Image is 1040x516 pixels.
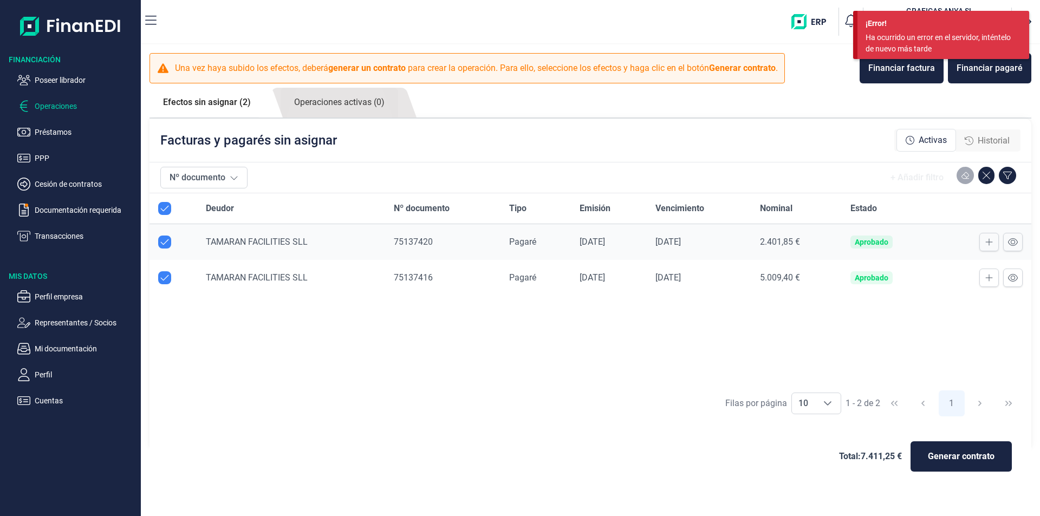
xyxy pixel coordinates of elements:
span: TAMARAN FACILITIES SLL [206,272,308,283]
span: TAMARAN FACILITIES SLL [206,237,308,247]
p: Una vez haya subido los efectos, deberá para crear la operación. Para ello, seleccione los efecto... [175,62,778,75]
p: Representantes / Socios [35,316,136,329]
button: Cuentas [17,394,136,407]
button: Next Page [967,390,993,416]
button: Representantes / Socios [17,316,136,329]
div: All items selected [158,202,171,215]
div: [DATE] [655,237,742,247]
p: Perfil [35,368,136,381]
span: Activas [919,134,947,147]
div: [DATE] [655,272,742,283]
span: 75137420 [394,237,433,247]
button: Operaciones [17,100,136,113]
button: Transacciones [17,230,136,243]
span: Nº documento [394,202,450,215]
button: Financiar factura [860,53,944,83]
p: Perfil empresa [35,290,136,303]
button: Generar contrato [911,441,1012,472]
button: GRGRAFICAS ANYA SL[PERSON_NAME] [PERSON_NAME](B80295686) [868,5,1007,38]
button: Mi documentación [17,342,136,355]
span: Tipo [509,202,526,215]
div: Activas [896,129,956,152]
span: 10 [792,393,815,414]
div: 2.401,85 € [760,237,833,247]
h3: GRAFICAS ANYA SL [889,5,990,16]
button: First Page [881,390,907,416]
p: Transacciones [35,230,136,243]
div: ¡Error! [866,18,1021,29]
div: Choose [815,393,841,414]
p: Documentación requerida [35,204,136,217]
a: Operaciones activas (0) [281,88,398,117]
span: Vencimiento [655,202,704,215]
span: Nominal [760,202,792,215]
div: Row Unselected null [158,271,171,284]
span: Pagaré [509,237,536,247]
button: Financiar pagaré [948,53,1031,83]
div: Aprobado [855,273,888,282]
div: Ha ocurrido un error en el servidor, inténtelo de nuevo más tarde [866,32,1013,55]
p: Facturas y pagarés sin asignar [160,132,337,149]
b: generar un contrato [328,63,406,73]
span: Historial [978,134,1010,147]
div: Aprobado [855,238,888,246]
button: Nº documento [160,167,248,188]
div: Financiar factura [868,62,935,75]
button: Perfil empresa [17,290,136,303]
button: Perfil [17,368,136,381]
div: Financiar pagaré [957,62,1023,75]
span: Estado [850,202,877,215]
button: Previous Page [910,390,936,416]
b: Generar contrato [709,63,776,73]
span: Total: 7.411,25 € [839,450,902,463]
img: erp [791,14,834,29]
div: [DATE] [580,272,638,283]
img: Logo de aplicación [20,9,121,43]
button: Documentación requerida [17,204,136,217]
button: Préstamos [17,126,136,139]
p: Poseer librador [35,74,136,87]
div: Row Unselected null [158,236,171,249]
span: Pagaré [509,272,536,283]
p: Mi documentación [35,342,136,355]
div: Historial [956,130,1018,152]
span: Generar contrato [928,450,994,463]
span: Emisión [580,202,610,215]
p: Cuentas [35,394,136,407]
button: Cesión de contratos [17,178,136,191]
span: Deudor [206,202,234,215]
p: PPP [35,152,136,165]
p: Operaciones [35,100,136,113]
button: Page 1 [939,390,965,416]
div: [DATE] [580,237,638,247]
div: Filas por página [725,397,787,410]
button: Last Page [996,390,1022,416]
button: Poseer librador [17,74,136,87]
button: PPP [17,152,136,165]
span: 1 - 2 de 2 [846,399,880,408]
p: Cesión de contratos [35,178,136,191]
a: Efectos sin asignar (2) [149,88,264,117]
div: 5.009,40 € [760,272,833,283]
span: 75137416 [394,272,433,283]
p: Préstamos [35,126,136,139]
